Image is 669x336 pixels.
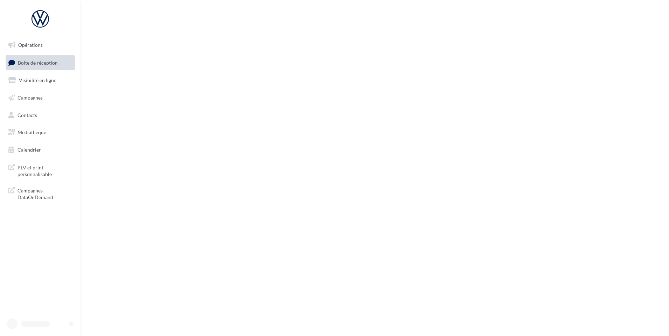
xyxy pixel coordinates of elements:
[17,112,37,118] span: Contacts
[18,59,58,65] span: Boîte de réception
[18,42,43,48] span: Opérations
[4,108,76,123] a: Contacts
[4,73,76,88] a: Visibilité en ligne
[17,129,46,135] span: Médiathèque
[4,38,76,52] a: Opérations
[4,183,76,204] a: Campagnes DataOnDemand
[19,77,56,83] span: Visibilité en ligne
[4,90,76,105] a: Campagnes
[17,95,43,101] span: Campagnes
[17,147,41,153] span: Calendrier
[4,143,76,157] a: Calendrier
[4,125,76,140] a: Médiathèque
[4,55,76,70] a: Boîte de réception
[4,160,76,181] a: PLV et print personnalisable
[17,163,72,178] span: PLV et print personnalisable
[17,186,72,201] span: Campagnes DataOnDemand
